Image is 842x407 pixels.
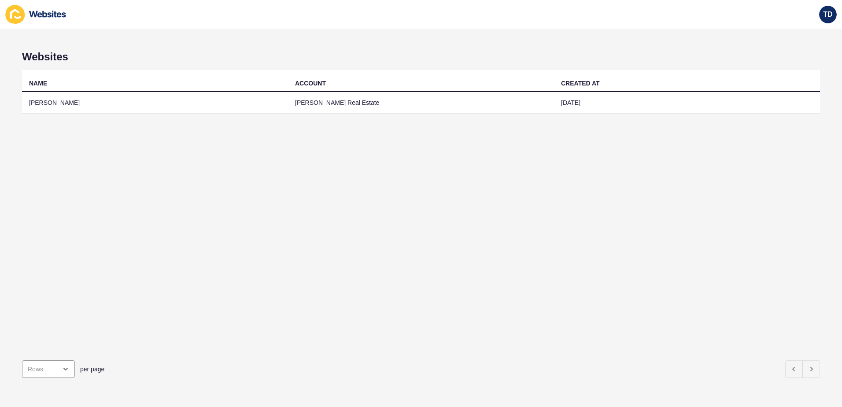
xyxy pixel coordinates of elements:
[554,92,820,114] td: [DATE]
[288,92,554,114] td: [PERSON_NAME] Real Estate
[295,79,326,88] div: ACCOUNT
[29,79,47,88] div: NAME
[823,10,832,19] span: TD
[22,360,75,378] div: open menu
[22,92,288,114] td: [PERSON_NAME]
[80,365,104,374] span: per page
[561,79,600,88] div: CREATED AT
[22,51,820,63] h1: Websites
